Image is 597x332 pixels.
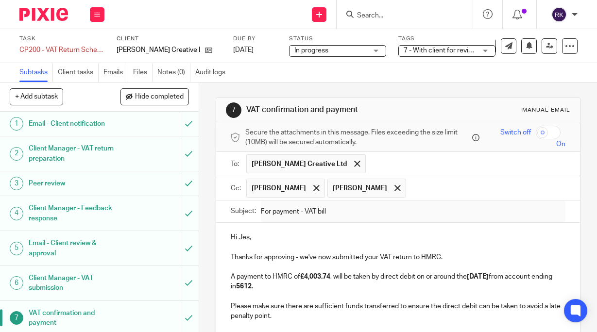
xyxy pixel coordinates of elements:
[226,102,241,118] div: 7
[231,301,565,321] p: Please make sure there are sufficient funds transferred to ensure the direct debit can be taken t...
[157,63,190,82] a: Notes (0)
[404,47,488,54] span: 7 - With client for review + 1
[231,252,565,262] p: Thanks for approving - we've now submitted your VAT return to HMRC.
[252,183,306,193] span: [PERSON_NAME]
[10,88,63,105] button: + Add subtask
[10,177,23,190] div: 3
[29,236,122,261] h1: Email - Client review & approval
[117,45,200,55] p: [PERSON_NAME] Creative Ltd
[300,273,330,280] strong: £4,003.74
[551,7,567,22] img: svg%3E
[289,35,386,43] label: Status
[29,141,122,166] h1: Client Manager - VAT return preparation
[19,8,68,21] img: Pixie
[231,159,241,169] label: To:
[231,272,565,292] p: A payment to HMRC of , will be taken by direct debit on or around the from account ending in .
[294,47,328,54] span: In progress
[195,63,230,82] a: Audit logs
[29,271,122,296] h1: Client Manager - VAT submission
[522,106,570,114] div: Manual email
[10,117,23,131] div: 1
[19,63,53,82] a: Subtasks
[19,45,104,55] div: CP200 - VAT Return Schedule 2 - Feb/May/Aug/Nov
[231,183,241,193] label: Cc:
[500,128,531,137] span: Switch off
[246,105,419,115] h1: VAT confirmation and payment
[120,88,189,105] button: Hide completed
[103,63,128,82] a: Emails
[58,63,99,82] a: Client tasks
[398,35,495,43] label: Tags
[233,47,254,53] span: [DATE]
[10,311,23,325] div: 7
[133,63,153,82] a: Files
[10,276,23,290] div: 6
[233,35,277,43] label: Due by
[333,183,387,193] span: [PERSON_NAME]
[135,93,184,101] span: Hide completed
[10,147,23,161] div: 2
[236,283,252,290] strong: 5612
[231,206,256,216] label: Subject:
[252,159,347,169] span: [PERSON_NAME] Creative Ltd
[467,273,489,280] strong: [DATE]
[10,242,23,255] div: 5
[10,207,23,220] div: 4
[245,128,470,148] span: Secure the attachments in this message. Files exceeding the size limit (10MB) will be secured aut...
[19,35,104,43] label: Task
[29,176,122,191] h1: Peer review
[231,232,565,242] p: Hi Jes,
[29,116,122,131] h1: Email - Client notification
[117,35,221,43] label: Client
[356,12,443,20] input: Search
[556,139,565,149] span: On
[29,201,122,226] h1: Client Manager - Feedback response
[29,306,122,331] h1: VAT confirmation and payment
